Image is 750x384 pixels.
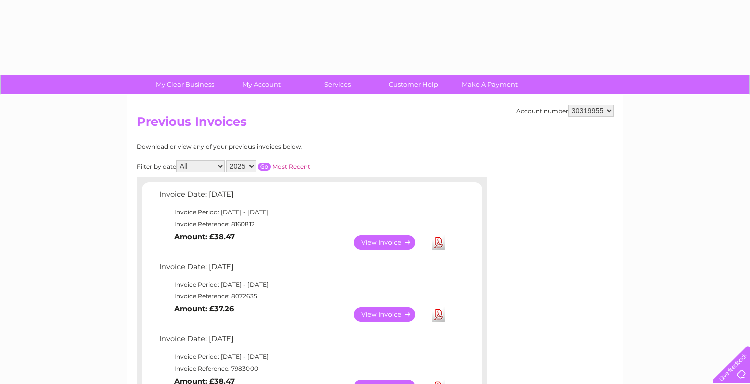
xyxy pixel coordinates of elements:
div: Download or view any of your previous invoices below. [137,143,400,150]
a: Most Recent [272,163,310,170]
a: View [354,307,427,322]
a: Make A Payment [448,75,531,94]
a: View [354,235,427,250]
a: My Clear Business [144,75,226,94]
b: Amount: £37.26 [174,304,234,313]
a: Download [432,235,445,250]
a: Customer Help [372,75,455,94]
td: Invoice Date: [DATE] [157,188,450,206]
td: Invoice Reference: 8160812 [157,218,450,230]
div: Filter by date [137,160,400,172]
td: Invoice Reference: 8072635 [157,290,450,302]
b: Amount: £38.47 [174,232,235,241]
td: Invoice Date: [DATE] [157,260,450,279]
div: Account number [516,105,614,117]
a: My Account [220,75,303,94]
td: Invoice Period: [DATE] - [DATE] [157,279,450,291]
a: Services [296,75,379,94]
td: Invoice Reference: 7983000 [157,363,450,375]
h2: Previous Invoices [137,115,614,134]
td: Invoice Date: [DATE] [157,332,450,351]
td: Invoice Period: [DATE] - [DATE] [157,351,450,363]
td: Invoice Period: [DATE] - [DATE] [157,206,450,218]
a: Download [432,307,445,322]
